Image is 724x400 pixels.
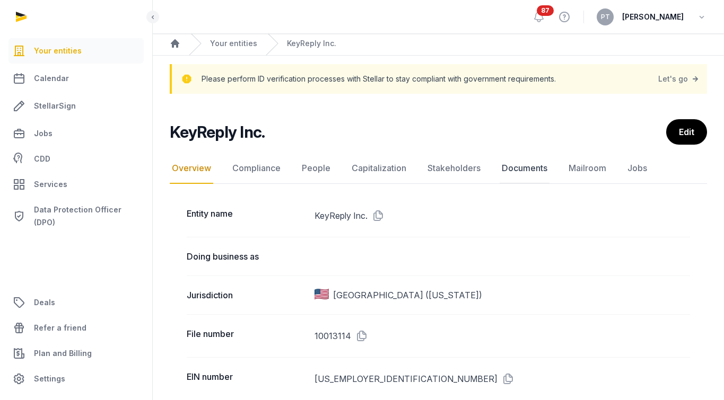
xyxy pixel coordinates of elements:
[34,72,69,85] span: Calendar
[202,72,556,86] p: Please perform ID verification processes with Stellar to stay compliant with government requireme...
[8,121,144,146] a: Jobs
[287,38,336,49] a: KeyReply Inc.
[8,290,144,315] a: Deals
[315,327,690,344] dd: 10013114
[34,296,55,309] span: Deals
[34,372,65,385] span: Settings
[8,366,144,392] a: Settings
[153,32,724,56] nav: Breadcrumb
[8,199,144,233] a: Data Protection Officer (DPO)
[170,122,265,141] h2: KeyReply Inc.
[333,289,482,301] span: [GEOGRAPHIC_DATA] ([US_STATE])
[350,153,408,184] a: Capitalization
[658,72,701,86] a: Let's go
[170,153,213,184] a: Overview
[187,250,306,263] dt: Doing business as
[230,153,283,184] a: Compliance
[34,45,82,57] span: Your entities
[187,207,306,224] dt: Entity name
[625,153,649,184] a: Jobs
[315,207,690,224] dd: KeyReply Inc.
[187,289,306,301] dt: Jurisdiction
[300,153,333,184] a: People
[34,127,53,140] span: Jobs
[315,370,690,387] dd: [US_EMPLOYER_IDENTIFICATION_NUMBER]
[601,14,610,20] span: PT
[34,203,139,229] span: Data Protection Officer (DPO)
[170,153,707,184] nav: Tabs
[34,347,92,360] span: Plan and Billing
[566,153,608,184] a: Mailroom
[8,148,144,170] a: CDD
[8,38,144,64] a: Your entities
[622,11,684,23] span: [PERSON_NAME]
[500,153,549,184] a: Documents
[671,349,724,400] iframe: Chat Widget
[210,38,257,49] a: Your entities
[8,341,144,366] a: Plan and Billing
[187,327,306,344] dt: File number
[34,322,86,334] span: Refer a friend
[666,119,707,145] a: Edit
[537,5,554,16] span: 87
[597,8,614,25] button: PT
[34,100,76,112] span: StellarSign
[34,178,67,191] span: Services
[8,93,144,119] a: StellarSign
[8,315,144,341] a: Refer a friend
[8,66,144,91] a: Calendar
[187,370,306,387] dt: EIN number
[8,172,144,197] a: Services
[34,153,50,165] span: CDD
[425,153,483,184] a: Stakeholders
